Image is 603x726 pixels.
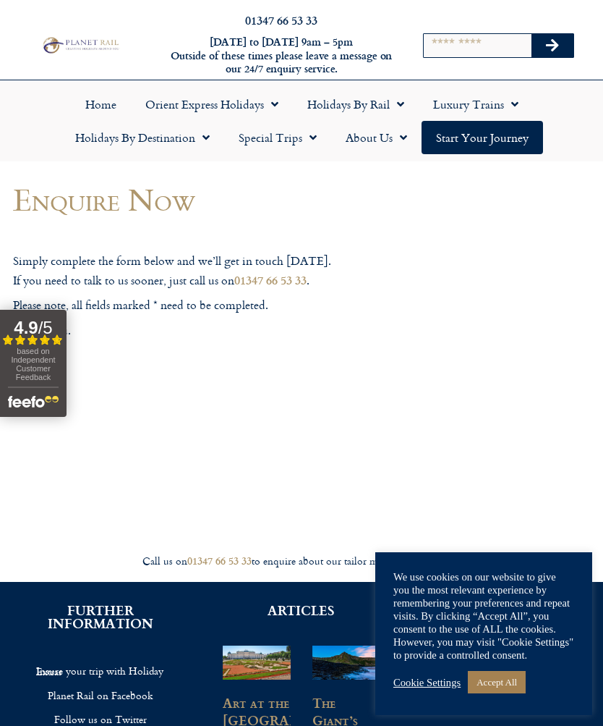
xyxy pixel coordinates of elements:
[224,121,331,154] a: Special Trips
[22,683,179,707] a: Planet Rail on Facebook
[131,88,293,121] a: Orient Express Holidays
[531,34,573,57] button: Search
[245,12,317,28] a: 01347 66 53 33
[7,554,596,568] div: Call us on to enquire about our tailor made holidays by rail
[393,570,574,662] div: We use cookies on our website to give you the most relevant experience by remembering your prefer...
[164,35,398,76] h6: [DATE] to [DATE] 9am – 5pm Outside of these times please leave a message on our 24/7 enquiry serv...
[187,553,252,568] a: 01347 66 53 33
[13,252,393,290] p: Simply complete the form below and we’ll get in touch [DATE]. If you need to talk to us sooner, j...
[13,182,393,216] h1: Enquire Now
[393,676,461,689] a: Cookie Settings
[27,376,379,484] iframe: Form 0
[61,121,224,154] a: Holidays by Destination
[22,659,179,683] a: Insure your trip with Holiday Extras
[234,271,307,288] a: 01347 66 53 33
[223,604,380,617] h2: ARTICLES
[40,35,121,55] img: Planet Rail Train Holidays Logo
[7,88,596,154] nav: Menu
[419,88,533,121] a: Luxury Trains
[468,671,526,693] a: Accept All
[13,296,393,315] p: Please note, all fields marked * need to be completed.
[13,321,393,340] p: Thank you.
[22,604,179,630] h2: FURTHER INFORMATION
[331,121,422,154] a: About Us
[293,88,419,121] a: Holidays by Rail
[422,121,543,154] a: Start your Journey
[71,88,131,121] a: Home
